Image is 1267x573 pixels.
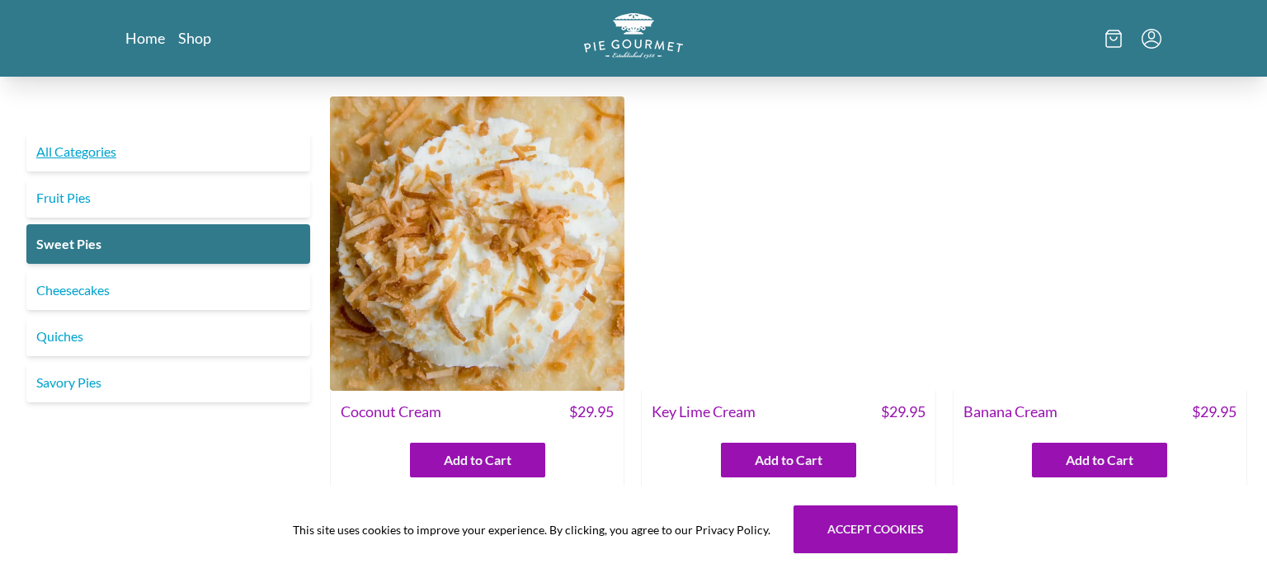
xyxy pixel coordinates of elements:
button: Add to Cart [721,443,856,477]
img: Banana Cream [953,96,1247,391]
span: Add to Cart [444,450,511,470]
span: Key Lime Cream [652,401,756,423]
button: Add to Cart [410,443,545,477]
span: This site uses cookies to improve your experience. By clicking, you agree to our Privacy Policy. [293,521,770,538]
span: Coconut Cream [341,401,441,423]
img: logo [584,13,683,59]
button: Menu [1142,29,1161,49]
a: Logo [584,13,683,63]
span: $ 29.95 [1192,401,1236,423]
a: Fruit Pies [26,178,310,218]
span: $ 29.95 [881,401,926,423]
span: Add to Cart [755,450,822,470]
a: Savory Pies [26,363,310,402]
a: All Categories [26,132,310,171]
button: Accept cookies [794,505,958,553]
a: Shop [178,28,211,48]
img: Coconut Cream [330,96,624,391]
span: Add to Cart [1066,450,1133,470]
span: $ 29.95 [569,401,614,423]
img: Key Lime Cream [641,96,935,391]
button: Add to Cart [1032,443,1167,477]
a: Home [125,28,165,48]
a: Sweet Pies [26,224,310,264]
a: Quiches [26,317,310,356]
a: Cheesecakes [26,270,310,310]
span: Banana Cream [963,401,1057,423]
